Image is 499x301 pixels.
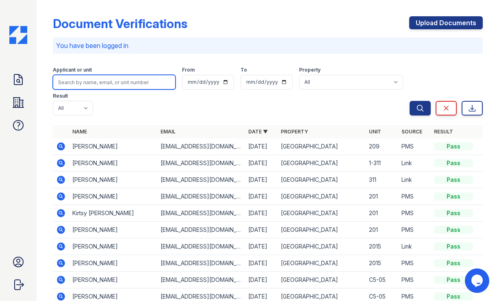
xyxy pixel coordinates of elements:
td: [EMAIL_ADDRESS][DOMAIN_NAME] [157,222,245,238]
td: [DATE] [245,222,278,238]
td: [PERSON_NAME] [69,172,157,188]
td: [GEOGRAPHIC_DATA] [278,138,366,155]
td: [GEOGRAPHIC_DATA] [278,238,366,255]
label: To [241,67,247,73]
td: [DATE] [245,188,278,205]
label: From [182,67,195,73]
td: [EMAIL_ADDRESS][DOMAIN_NAME] [157,188,245,205]
td: 201 [366,205,398,222]
p: You have been logged in [56,41,479,50]
div: Pass [434,192,473,201]
td: C5-05 [366,272,398,288]
td: [GEOGRAPHIC_DATA] [278,188,366,205]
td: [EMAIL_ADDRESS][DOMAIN_NAME] [157,172,245,188]
div: Pass [434,159,473,167]
td: Link [398,238,431,255]
a: Unit [369,129,381,135]
td: PMS [398,255,431,272]
iframe: chat widget [465,268,491,293]
td: [GEOGRAPHIC_DATA] [278,205,366,222]
td: [DATE] [245,272,278,288]
td: [GEOGRAPHIC_DATA] [278,155,366,172]
div: Pass [434,292,473,301]
a: Source [401,129,422,135]
td: [PERSON_NAME] [69,238,157,255]
img: CE_Icon_Blue-c292c112584629df590d857e76928e9f676e5b41ef8f769ba2f05ee15b207248.png [9,26,27,44]
td: 2015 [366,238,398,255]
td: 209 [366,138,398,155]
td: [DATE] [245,255,278,272]
td: 201 [366,188,398,205]
div: Pass [434,276,473,284]
td: [PERSON_NAME] [69,188,157,205]
td: [DATE] [245,238,278,255]
td: [EMAIL_ADDRESS][DOMAIN_NAME] [157,255,245,272]
input: Search by name, email, or unit number [53,75,176,89]
td: [PERSON_NAME] [69,255,157,272]
td: 1-311 [366,155,398,172]
td: [GEOGRAPHIC_DATA] [278,272,366,288]
td: PMS [398,188,431,205]
a: Result [434,129,453,135]
div: Pass [434,226,473,234]
td: [PERSON_NAME] [69,138,157,155]
a: Upload Documents [409,16,483,29]
td: [EMAIL_ADDRESS][DOMAIN_NAME] [157,238,245,255]
td: Link [398,172,431,188]
td: 311 [366,172,398,188]
div: Pass [434,242,473,251]
td: [GEOGRAPHIC_DATA] [278,222,366,238]
td: [EMAIL_ADDRESS][DOMAIN_NAME] [157,138,245,155]
td: [PERSON_NAME] [69,155,157,172]
td: [EMAIL_ADDRESS][DOMAIN_NAME] [157,155,245,172]
a: Email [161,129,176,135]
td: [GEOGRAPHIC_DATA] [278,172,366,188]
td: 201 [366,222,398,238]
a: Date ▼ [248,129,268,135]
div: Pass [434,259,473,267]
td: [DATE] [245,155,278,172]
a: Name [72,129,87,135]
td: Kirtsy [PERSON_NAME] [69,205,157,222]
div: Document Verifications [53,16,187,31]
td: PMS [398,222,431,238]
td: [EMAIL_ADDRESS][DOMAIN_NAME] [157,272,245,288]
td: PMS [398,272,431,288]
label: Result [53,93,68,99]
td: [DATE] [245,205,278,222]
td: [EMAIL_ADDRESS][DOMAIN_NAME] [157,205,245,222]
td: PMS [398,205,431,222]
td: 2015 [366,255,398,272]
div: Pass [434,209,473,217]
label: Applicant or unit [53,67,92,73]
td: Link [398,155,431,172]
td: [PERSON_NAME] [69,222,157,238]
a: Property [281,129,308,135]
td: PMS [398,138,431,155]
div: Pass [434,176,473,184]
div: Pass [434,142,473,150]
td: [DATE] [245,172,278,188]
td: [PERSON_NAME] [69,272,157,288]
td: [DATE] [245,138,278,155]
label: Property [299,67,321,73]
td: [GEOGRAPHIC_DATA] [278,255,366,272]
